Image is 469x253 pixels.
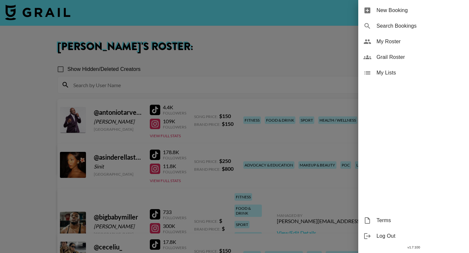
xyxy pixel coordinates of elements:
[377,217,464,224] span: Terms
[377,69,464,77] span: My Lists
[358,34,469,49] div: My Roster
[358,65,469,81] div: My Lists
[358,49,469,65] div: Grail Roster
[358,3,469,18] div: New Booking
[358,18,469,34] div: Search Bookings
[377,232,464,240] span: Log Out
[377,7,464,14] span: New Booking
[358,213,469,228] div: Terms
[358,244,469,251] div: v 1.7.100
[358,228,469,244] div: Log Out
[377,38,464,46] span: My Roster
[377,53,464,61] span: Grail Roster
[377,22,464,30] span: Search Bookings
